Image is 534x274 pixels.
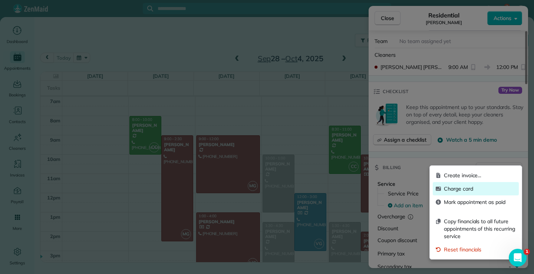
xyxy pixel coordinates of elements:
[509,249,527,267] iframe: Intercom live chat
[444,198,516,206] span: Mark appointment as paid
[444,185,516,192] span: Charge card
[444,218,516,240] span: Copy financials to all future appointments of this recurring service
[524,249,530,255] span: 1
[444,246,516,253] span: Reset financials
[444,172,516,179] span: Create invoice…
